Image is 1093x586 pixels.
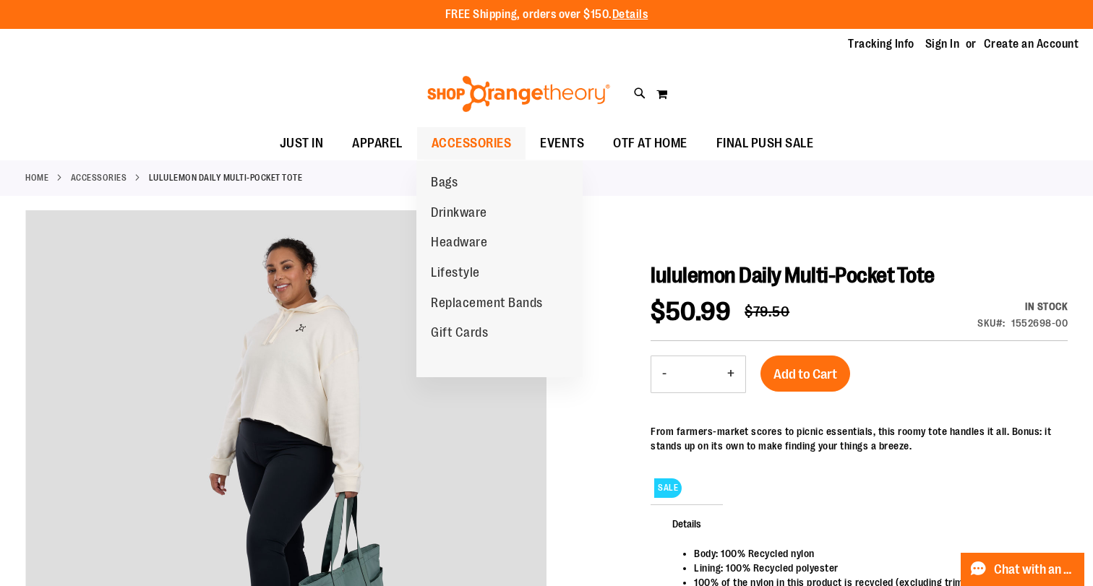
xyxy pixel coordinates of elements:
span: Gift Cards [431,325,488,343]
span: EVENTS [540,127,584,160]
span: Details [651,504,723,542]
span: OTF AT HOME [613,127,687,160]
a: Create an Account [984,36,1079,52]
button: Increase product quantity [716,356,745,392]
a: Lifestyle [416,258,494,288]
span: JUST IN [280,127,324,160]
li: Body: 100% Recycled nylon [694,546,1053,561]
img: Shop Orangetheory [425,76,612,112]
ul: ACCESSORIES [416,160,583,377]
p: FREE Shipping, orders over $150. [445,7,648,23]
span: ACCESSORIES [432,127,512,160]
a: ACCESSORIES [71,171,127,184]
span: In stock [1025,301,1068,312]
a: Drinkware [416,198,502,228]
span: SALE [654,478,682,498]
li: Lining: 100% Recycled polyester [694,561,1053,575]
a: Replacement Bands [416,288,557,319]
span: FINAL PUSH SALE [716,127,814,160]
div: Availability [977,299,1068,314]
a: Details [612,8,648,21]
div: 1552698-00 [1011,316,1068,330]
button: Add to Cart [760,356,850,392]
a: APPAREL [338,127,417,160]
a: OTF AT HOME [599,127,702,160]
span: Drinkware [431,205,487,223]
span: $50.99 [651,297,730,327]
div: From farmers-market scores to picnic essentials, this roomy tote handles it all. Bonus: it stands... [651,424,1068,453]
a: FINAL PUSH SALE [702,127,828,160]
button: Decrease product quantity [651,356,677,392]
button: Chat with an Expert [961,553,1085,586]
a: ACCESSORIES [417,127,526,160]
span: Headware [431,235,487,253]
span: Bags [431,175,458,193]
span: $79.50 [745,303,789,320]
span: lululemon Daily Multi-Pocket Tote [651,263,935,288]
a: Bags [416,168,472,198]
span: Add to Cart [773,366,837,382]
span: Replacement Bands [431,296,543,314]
a: Headware [416,228,502,258]
a: Home [25,171,48,184]
span: Lifestyle [431,265,480,283]
a: Sign In [925,36,960,52]
span: APPAREL [352,127,403,160]
strong: lululemon Daily Multi-Pocket Tote [149,171,303,184]
a: Gift Cards [416,318,502,348]
span: Chat with an Expert [994,563,1076,577]
strong: SKU [977,317,1006,329]
a: JUST IN [265,127,338,160]
input: Product quantity [677,357,716,392]
a: EVENTS [526,127,599,160]
a: Tracking Info [848,36,914,52]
